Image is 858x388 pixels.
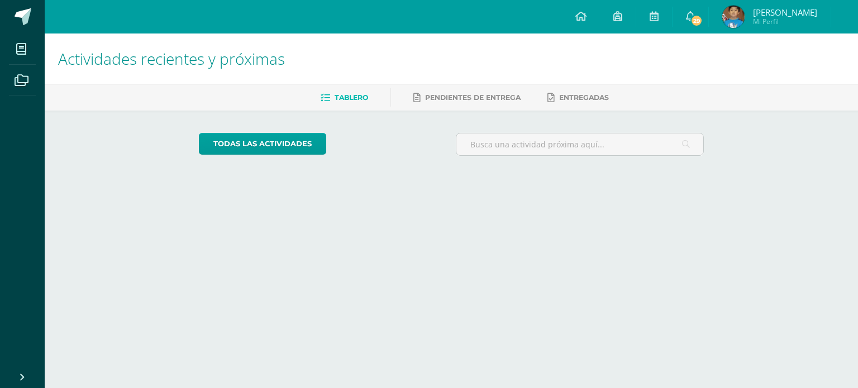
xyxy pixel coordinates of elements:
[753,7,817,18] span: [PERSON_NAME]
[413,89,521,107] a: Pendientes de entrega
[753,17,817,26] span: Mi Perfil
[335,93,368,102] span: Tablero
[58,48,285,69] span: Actividades recientes y próximas
[690,15,703,27] span: 29
[559,93,609,102] span: Entregadas
[547,89,609,107] a: Entregadas
[456,133,704,155] input: Busca una actividad próxima aquí...
[722,6,745,28] img: f8d5be332460105fed6da2e57acb85ee.png
[321,89,368,107] a: Tablero
[425,93,521,102] span: Pendientes de entrega
[199,133,326,155] a: todas las Actividades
